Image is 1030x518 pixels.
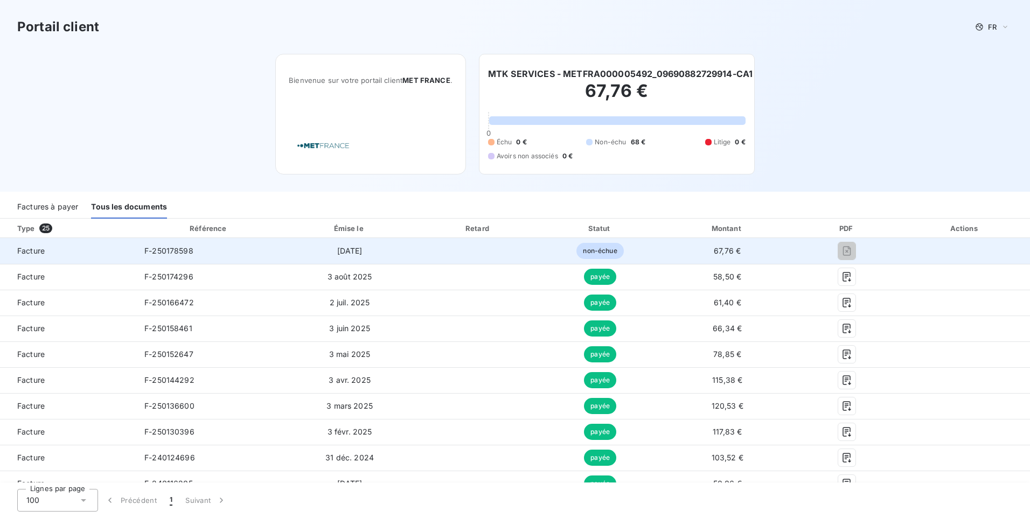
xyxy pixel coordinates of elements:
span: Avoirs non associés [497,151,558,161]
span: 117,83 € [713,427,742,436]
span: 3 mars 2025 [326,401,373,410]
div: Actions [902,223,1028,234]
span: 78,85 € [713,349,741,359]
span: Facture [9,478,127,489]
span: F-250130396 [144,427,194,436]
span: 68 € [631,137,646,147]
span: F-250144292 [144,375,194,384]
span: 0 € [735,137,745,147]
div: Type [11,223,134,234]
div: Factures à payer [17,196,78,219]
div: Référence [190,224,226,233]
span: 115,38 € [712,375,742,384]
div: Tous les documents [91,196,167,219]
span: FR [988,23,997,31]
span: Facture [9,375,127,386]
span: Non-échu [595,137,626,147]
span: 2 juil. 2025 [330,298,370,307]
span: MET FRANCE [402,76,450,85]
span: Facture [9,426,127,437]
span: payée [584,269,616,285]
span: Bienvenue sur votre portail client . [289,76,453,85]
span: payée [584,320,616,337]
button: 1 [163,489,179,512]
div: PDF [797,223,898,234]
span: Facture [9,349,127,360]
img: Company logo [289,130,358,161]
span: payée [584,346,616,362]
span: Facture [9,271,127,282]
span: 31 déc. 2024 [325,453,374,462]
span: payée [584,398,616,414]
span: 0 [486,129,491,137]
span: 3 avr. 2025 [329,375,371,384]
span: 61,40 € [714,298,741,307]
span: payée [584,424,616,440]
span: F-240116205 [144,479,193,488]
span: 67,76 € [714,246,741,255]
span: 3 juin 2025 [329,324,370,333]
span: 120,53 € [712,401,743,410]
span: 66,34 € [713,324,742,333]
span: Facture [9,297,127,308]
span: Échu [497,137,512,147]
div: Retard [419,223,538,234]
span: 103,52 € [712,453,743,462]
h2: 67,76 € [488,80,746,113]
span: 25 [39,223,52,233]
span: F-250178598 [144,246,193,255]
span: [DATE] [337,479,363,488]
span: non-échue [576,243,623,259]
span: 3 févr. 2025 [328,427,372,436]
span: F-250166472 [144,298,194,307]
h6: MTK SERVICES - METFRA000005492_09690882729914-CA1 [488,67,753,80]
span: Facture [9,246,127,256]
span: payée [584,372,616,388]
span: 0 € [562,151,573,161]
span: payée [584,450,616,466]
span: payée [584,475,616,492]
div: Statut [542,223,658,234]
button: Précédent [98,489,163,512]
span: F-250136600 [144,401,194,410]
span: F-250174296 [144,272,193,281]
h3: Portail client [17,17,99,37]
div: Montant [663,223,792,234]
span: 58,50 € [713,272,741,281]
span: Facture [9,401,127,411]
span: 100 [26,495,39,506]
span: [DATE] [337,246,363,255]
button: Suivant [179,489,233,512]
span: Facture [9,323,127,334]
span: Litige [714,137,731,147]
span: F-250158461 [144,324,192,333]
span: payée [584,295,616,311]
div: Émise le [285,223,415,234]
span: F-240124696 [144,453,195,462]
span: 3 mai 2025 [329,349,371,359]
span: 1 [170,495,172,506]
span: Facture [9,452,127,463]
span: 0 € [516,137,526,147]
span: F-250152647 [144,349,193,359]
span: 50,06 € [713,479,742,488]
span: 3 août 2025 [328,272,372,281]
